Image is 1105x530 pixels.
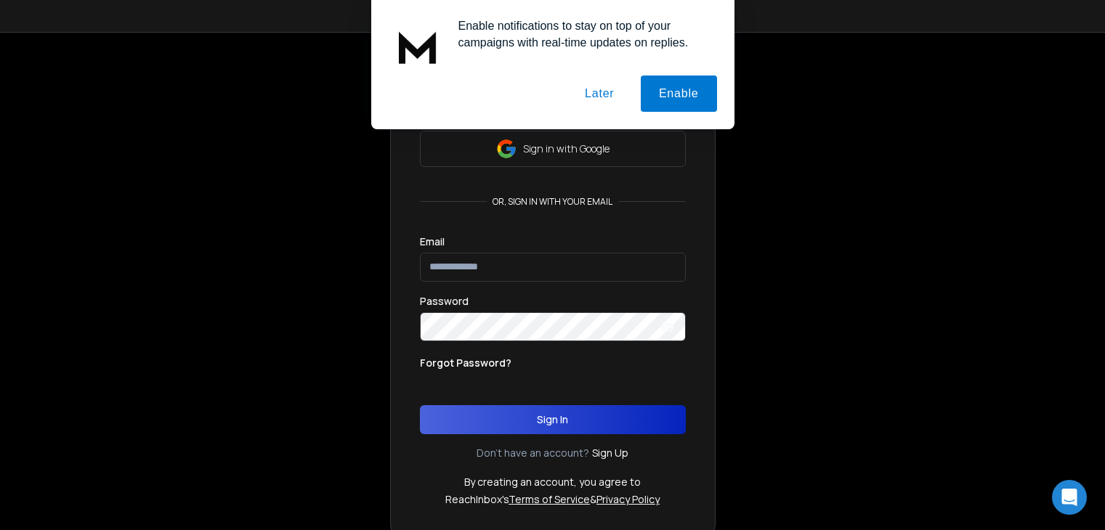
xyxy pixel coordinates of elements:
label: Password [420,296,469,306]
p: Sign in with Google [523,142,610,156]
a: Terms of Service [509,492,590,506]
button: Sign In [420,405,686,434]
p: ReachInbox's & [445,492,660,507]
button: Sign in with Google [420,131,686,167]
button: Enable [641,76,717,112]
p: Forgot Password? [420,356,511,370]
p: or, sign in with your email [487,196,618,208]
label: Email [420,237,445,247]
img: notification icon [389,17,447,76]
button: Later [567,76,632,112]
p: Don't have an account? [477,446,589,460]
a: Privacy Policy [596,492,660,506]
p: By creating an account, you agree to [464,475,641,489]
div: Open Intercom Messenger [1052,480,1087,515]
a: Sign Up [592,446,628,460]
div: Enable notifications to stay on top of your campaigns with real-time updates on replies. [447,17,717,51]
